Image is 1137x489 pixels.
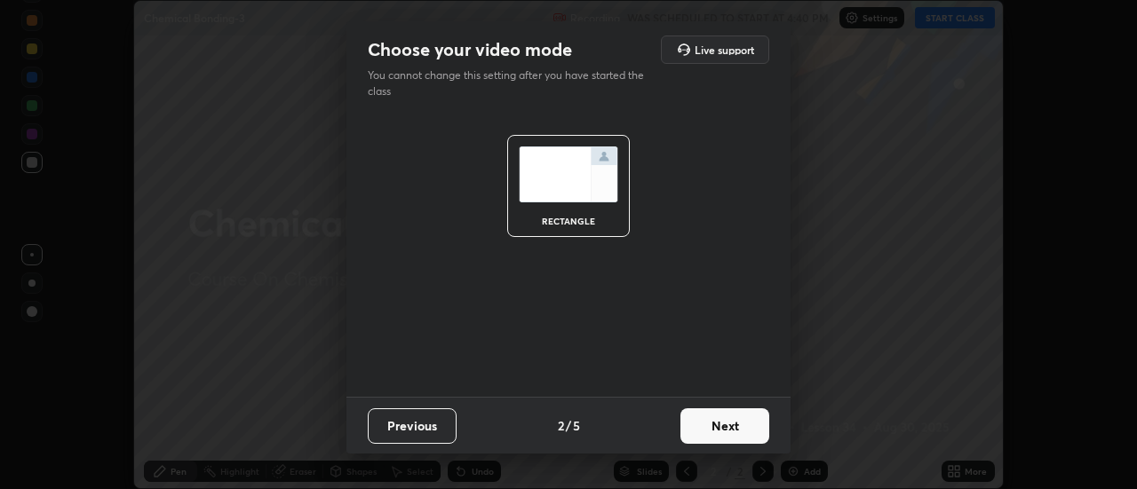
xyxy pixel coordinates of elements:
h4: 2 [558,416,564,435]
button: Next [680,408,769,444]
h4: / [566,416,571,435]
h4: 5 [573,416,580,435]
p: You cannot change this setting after you have started the class [368,67,656,99]
button: Previous [368,408,457,444]
div: rectangle [533,217,604,225]
h2: Choose your video mode [368,38,572,61]
h5: Live support [695,44,754,55]
img: normalScreenIcon.ae25ed63.svg [519,146,618,202]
